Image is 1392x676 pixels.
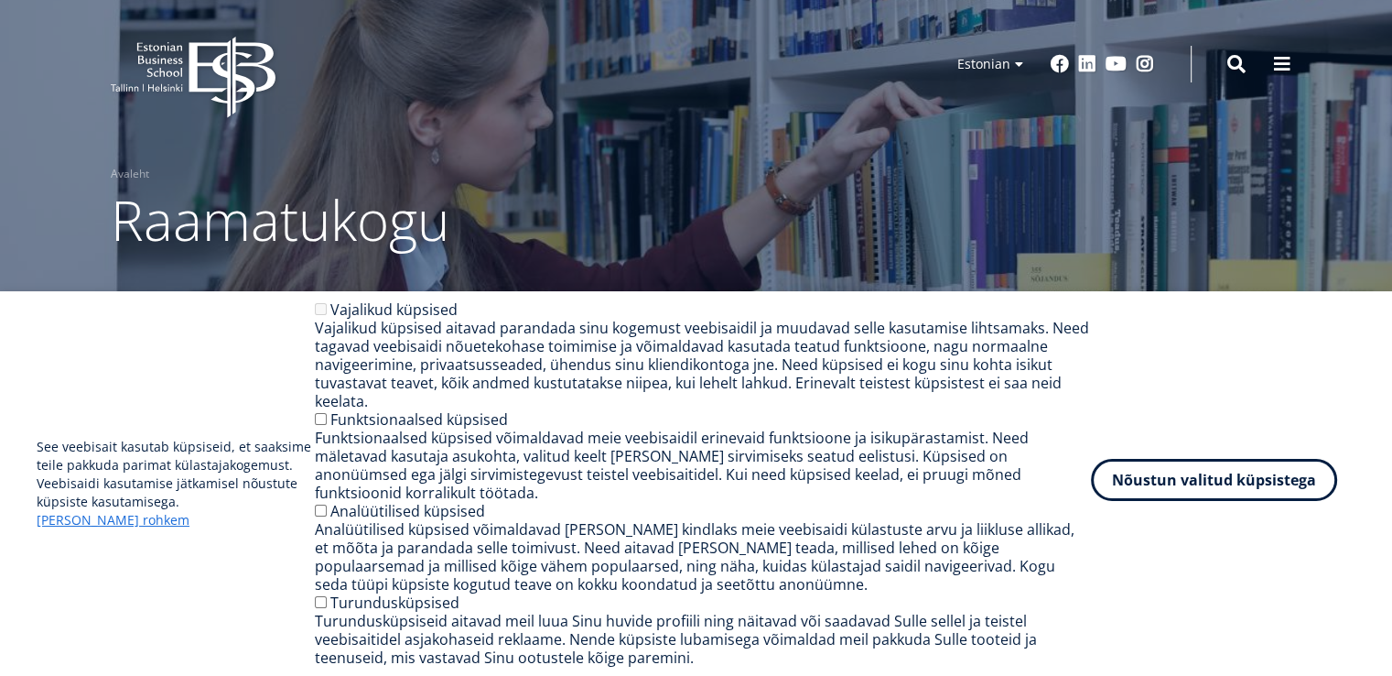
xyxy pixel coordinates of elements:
[330,409,508,430] label: Funktsionaalsed küpsised
[111,182,449,257] span: Raamatukogu
[315,429,1091,502] div: Funktsionaalsed küpsised võimaldavad meie veebisaidil erinevaid funktsioone ja isikupärastamist. ...
[330,501,485,521] label: Analüütilised küpsised
[37,511,189,529] a: [PERSON_NAME] rohkem
[315,520,1091,594] div: Analüütilised küpsised võimaldavad [PERSON_NAME] kindlaks meie veebisaidi külastuste arvu ja liik...
[1051,55,1069,73] a: Facebook
[330,593,459,613] label: Turundusküpsised
[315,612,1091,667] div: Turundusküpsiseid aitavad meil luua Sinu huvide profiili ning näitavad või saadavad Sulle sellel ...
[1078,55,1096,73] a: Linkedin
[111,165,149,183] a: Avaleht
[315,319,1091,410] div: Vajalikud küpsised aitavad parandada sinu kogemust veebisaidil ja muudavad selle kasutamise lihts...
[1136,55,1154,73] a: Instagram
[330,300,458,320] label: Vajalikud küpsised
[37,438,315,529] p: See veebisait kasutab küpsiseid, et saaksime teile pakkuda parimat külastajakogemust. Veebisaidi ...
[1091,459,1337,501] button: Nõustun valitud küpsistega
[1106,55,1127,73] a: Youtube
